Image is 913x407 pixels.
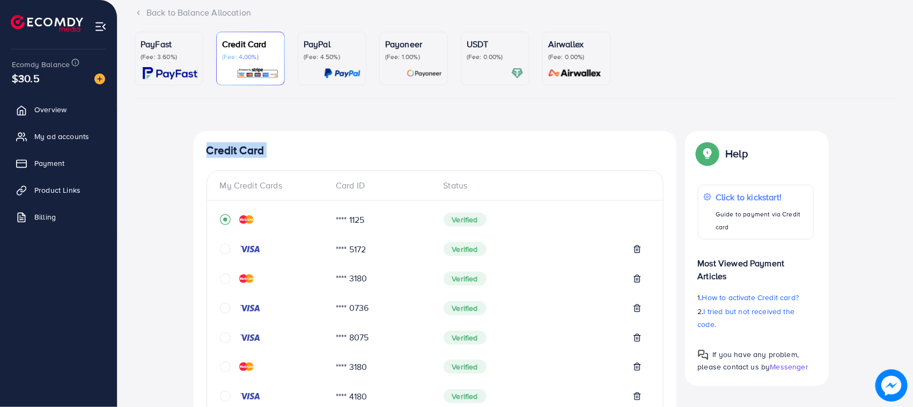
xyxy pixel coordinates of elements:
img: menu [94,20,107,33]
svg: record circle [220,214,231,225]
span: I tried but not received the code. [698,306,795,330]
p: (Fee: 4.00%) [222,53,279,61]
a: Product Links [8,179,109,201]
p: (Fee: 4.50%) [304,53,360,61]
a: Billing [8,206,109,228]
span: Verified [444,213,487,227]
p: PayFast [141,38,197,50]
div: Back to Balance Allocation [135,6,896,19]
img: credit [239,215,254,224]
img: card [143,67,197,79]
svg: circle [220,332,231,343]
img: credit [239,274,254,283]
p: Guide to payment via Credit card [716,208,807,234]
img: card [511,67,524,79]
p: (Fee: 3.60%) [141,53,197,61]
a: Overview [8,99,109,120]
img: card [545,67,605,79]
span: Ecomdy Balance [12,59,70,70]
span: How to activate Credit card? [702,292,799,303]
img: credit [239,392,261,401]
span: Messenger [770,361,808,372]
img: credit [239,304,261,312]
img: credit [239,333,261,342]
span: Verified [444,331,487,345]
img: credit [239,362,254,371]
p: Credit Card [222,38,279,50]
p: Most Viewed Payment Articles [698,248,814,282]
h4: Credit Card [207,144,664,157]
svg: circle [220,361,231,372]
p: 2. [698,305,814,331]
span: Overview [34,104,67,115]
img: card [324,67,360,79]
img: Popup guide [698,350,709,360]
img: image [94,74,105,84]
svg: circle [220,391,231,402]
div: Status [435,179,650,192]
span: Verified [444,389,487,403]
span: Verified [444,242,487,256]
p: (Fee: 0.00%) [548,53,605,61]
span: $30.5 [12,70,40,86]
a: Payment [8,152,109,174]
svg: circle [220,244,231,255]
p: Payoneer [385,38,442,50]
a: My ad accounts [8,126,109,147]
span: Verified [444,360,487,374]
img: card [237,67,279,79]
span: Verified [444,272,487,286]
span: If you have any problem, please contact us by [698,349,799,372]
img: image [879,373,905,399]
span: Verified [444,301,487,315]
p: 1. [698,291,814,304]
img: credit [239,245,261,253]
p: Click to kickstart! [716,191,807,203]
svg: circle [220,303,231,314]
p: USDT [467,38,524,50]
p: PayPal [304,38,360,50]
img: Popup guide [698,144,717,163]
span: Product Links [34,185,80,195]
svg: circle [220,273,231,284]
span: Billing [34,212,56,222]
span: Payment [34,158,64,169]
p: Help [726,147,748,160]
div: My Credit Cards [220,179,328,192]
p: Airwallex [548,38,605,50]
p: (Fee: 1.00%) [385,53,442,61]
img: card [407,67,442,79]
p: (Fee: 0.00%) [467,53,524,61]
div: Card ID [327,179,435,192]
span: My ad accounts [34,131,89,142]
img: logo [11,15,83,32]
